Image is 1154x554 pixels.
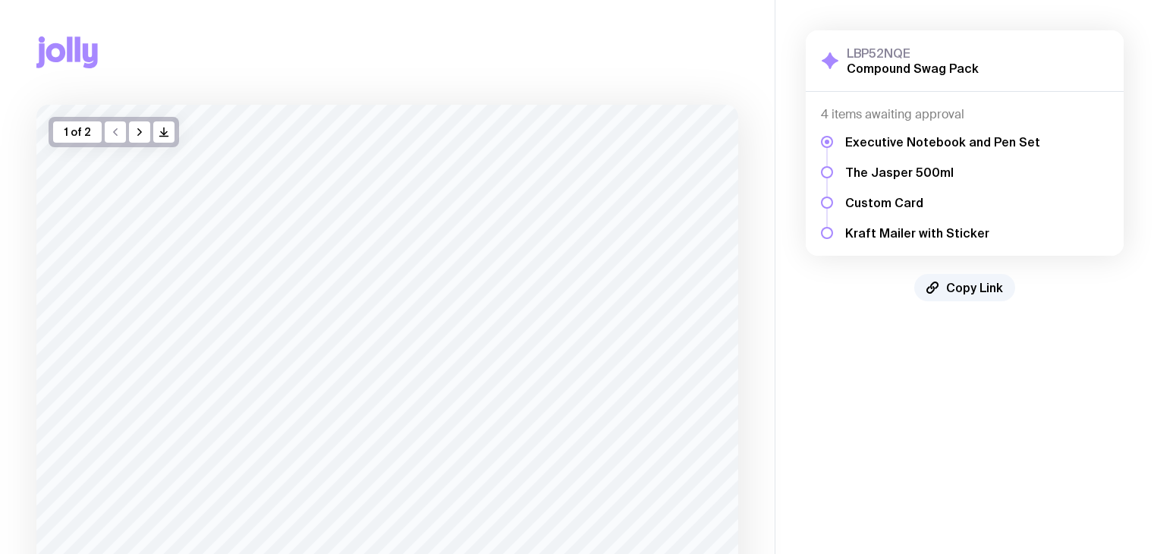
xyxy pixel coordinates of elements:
h5: The Jasper 500ml [845,165,1040,180]
button: Copy Link [914,274,1015,301]
h4: 4 items awaiting approval [821,107,1108,122]
h2: Compound Swag Pack [847,61,979,76]
button: />/> [153,121,175,143]
g: /> /> [160,128,168,137]
h5: Executive Notebook and Pen Set [845,134,1040,150]
h3: LBP52NQE [847,46,979,61]
h5: Kraft Mailer with Sticker [845,225,1040,241]
h5: Custom Card [845,195,1040,210]
div: 1 of 2 [53,121,102,143]
span: Copy Link [946,280,1003,295]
